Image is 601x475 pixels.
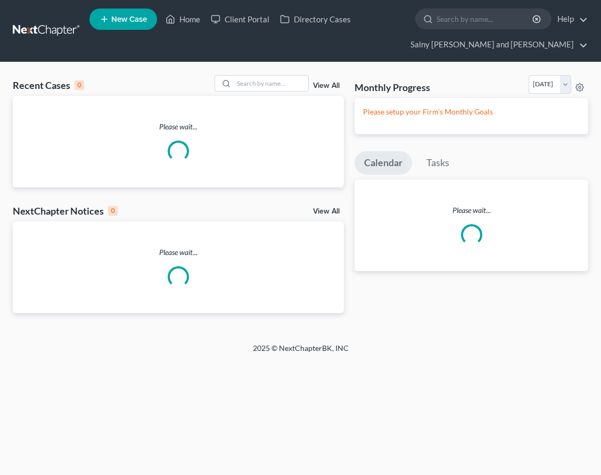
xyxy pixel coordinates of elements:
a: View All [313,208,340,215]
a: Client Portal [205,10,275,29]
p: Please wait... [355,205,588,216]
a: Directory Cases [275,10,356,29]
h3: Monthly Progress [355,81,430,94]
span: New Case [111,15,147,23]
input: Search by name... [234,76,308,91]
div: NextChapter Notices [13,204,118,217]
input: Search by name... [437,9,534,29]
a: Home [160,10,205,29]
div: 2025 © NextChapterBK, INC [45,343,556,362]
a: Help [552,10,588,29]
p: Please wait... [13,121,344,132]
a: View All [313,82,340,89]
a: Salny [PERSON_NAME] and [PERSON_NAME] [405,35,588,54]
p: Please wait... [13,247,344,258]
a: Tasks [417,151,459,175]
div: Recent Cases [13,79,84,92]
div: 0 [75,80,84,90]
a: Calendar [355,151,412,175]
div: 0 [108,206,118,216]
p: Please setup your Firm's Monthly Goals [363,107,580,117]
